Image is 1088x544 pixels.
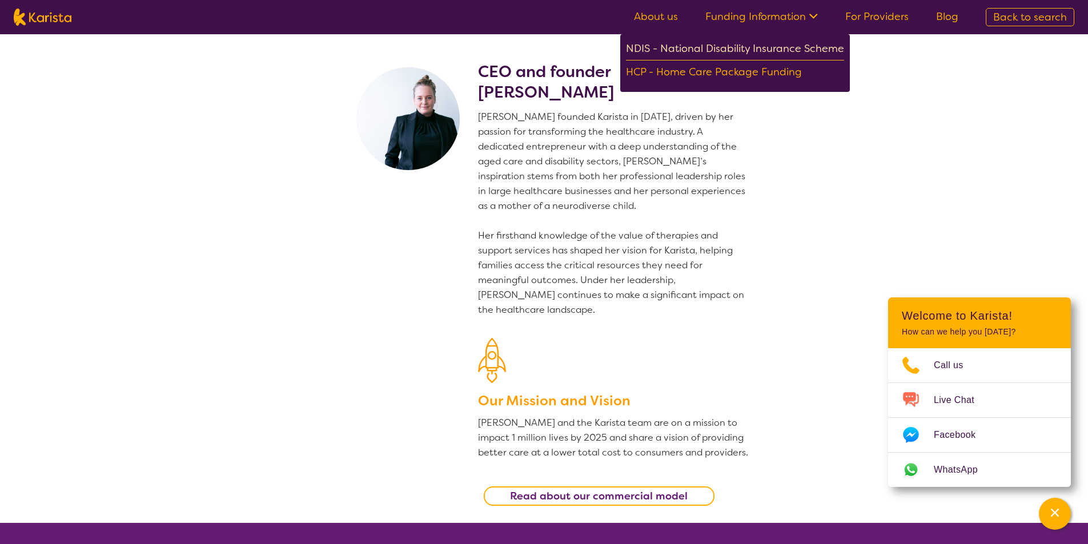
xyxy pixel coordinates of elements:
[934,461,991,478] span: WhatsApp
[705,10,818,23] a: Funding Information
[634,10,678,23] a: About us
[934,426,989,444] span: Facebook
[986,8,1074,26] a: Back to search
[478,390,750,411] h3: Our Mission and Vision
[888,348,1071,487] ul: Choose channel
[626,63,844,83] div: HCP - Home Care Package Funding
[993,10,1067,24] span: Back to search
[478,338,506,383] img: Our Mission
[626,40,844,61] div: NDIS - National Disability Insurance Scheme
[14,9,71,26] img: Karista logo
[934,357,977,374] span: Call us
[478,416,750,460] p: [PERSON_NAME] and the Karista team are on a mission to impact 1 million lives by 2025 and share a...
[936,10,958,23] a: Blog
[478,62,750,103] h2: CEO and founder [PERSON_NAME]
[1039,498,1071,530] button: Channel Menu
[478,110,750,317] p: [PERSON_NAME] founded Karista in [DATE], driven by her passion for transforming the healthcare in...
[845,10,909,23] a: For Providers
[934,392,988,409] span: Live Chat
[902,309,1057,323] h2: Welcome to Karista!
[510,489,688,503] b: Read about our commercial model
[888,297,1071,487] div: Channel Menu
[888,453,1071,487] a: Web link opens in a new tab.
[902,327,1057,337] p: How can we help you [DATE]?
